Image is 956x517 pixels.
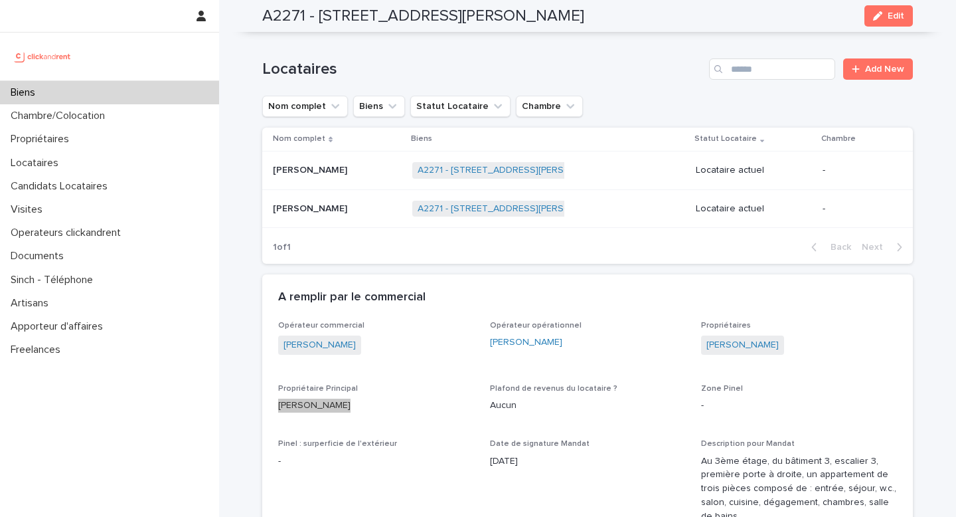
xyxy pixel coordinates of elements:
[410,96,511,117] button: Statut Locataire
[262,231,301,264] p: 1 of 1
[5,274,104,286] p: Sinch - Téléphone
[278,440,397,448] span: Pinel : surperficie de l'extérieur
[888,11,904,21] span: Edit
[418,165,611,176] a: A2271 - [STREET_ADDRESS][PERSON_NAME]
[701,440,795,448] span: Description pour Mandat
[701,399,897,413] p: -
[278,322,364,330] span: Opérateur commercial
[823,203,892,215] p: -
[273,132,325,146] p: Nom complet
[5,203,53,216] p: Visites
[696,203,812,215] p: Locataire actuel
[5,86,46,99] p: Biens
[490,385,617,393] span: Plafond de revenus du locataire ?
[5,110,116,122] p: Chambre/Colocation
[278,290,426,305] h2: A remplir par le commercial
[11,43,75,70] img: UCB0brd3T0yccxBKYDjQ
[278,385,358,393] span: Propriétaire Principal
[5,297,59,310] p: Artisans
[278,399,351,413] a: [PERSON_NAME]
[418,203,611,215] a: A2271 - [STREET_ADDRESS][PERSON_NAME]
[696,165,812,176] p: Locataire actuel
[5,180,118,193] p: Candidats Locataires
[865,64,904,74] span: Add New
[862,243,891,252] span: Next
[516,96,583,117] button: Chambre
[701,322,751,330] span: Propriétaires
[5,133,80,146] p: Propriétaires
[5,344,71,356] p: Freelances
[5,157,69,169] p: Locataires
[262,151,913,189] tr: [PERSON_NAME][PERSON_NAME] A2271 - [STREET_ADDRESS][PERSON_NAME] Locataire actuel-
[411,132,432,146] p: Biens
[353,96,405,117] button: Biens
[706,338,779,352] a: [PERSON_NAME]
[490,440,590,448] span: Date de signature Mandat
[823,243,851,252] span: Back
[262,96,348,117] button: Nom complet
[5,250,74,262] p: Documents
[273,201,350,215] p: [PERSON_NAME]
[694,132,757,146] p: Statut Locataire
[490,455,686,468] p: [DATE]
[821,132,856,146] p: Chambre
[490,322,582,330] span: Opérateur opérationnel
[843,58,913,80] a: Add New
[262,189,913,228] tr: [PERSON_NAME][PERSON_NAME] A2271 - [STREET_ADDRESS][PERSON_NAME] Locataire actuel-
[490,399,686,413] p: Aucun
[278,455,474,468] p: -
[801,241,856,253] button: Back
[283,338,356,352] a: [PERSON_NAME]
[262,7,584,26] h2: A2271 - [STREET_ADDRESS][PERSON_NAME]
[701,385,743,393] span: Zone Pinel
[273,162,350,176] p: [PERSON_NAME]
[262,60,704,79] h1: Locataires
[709,58,835,80] input: Search
[864,5,913,27] button: Edit
[5,227,131,239] p: Operateurs clickandrent
[5,320,114,333] p: Apporteur d'affaires
[856,241,913,253] button: Next
[490,336,562,350] a: [PERSON_NAME]
[823,165,892,176] p: -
